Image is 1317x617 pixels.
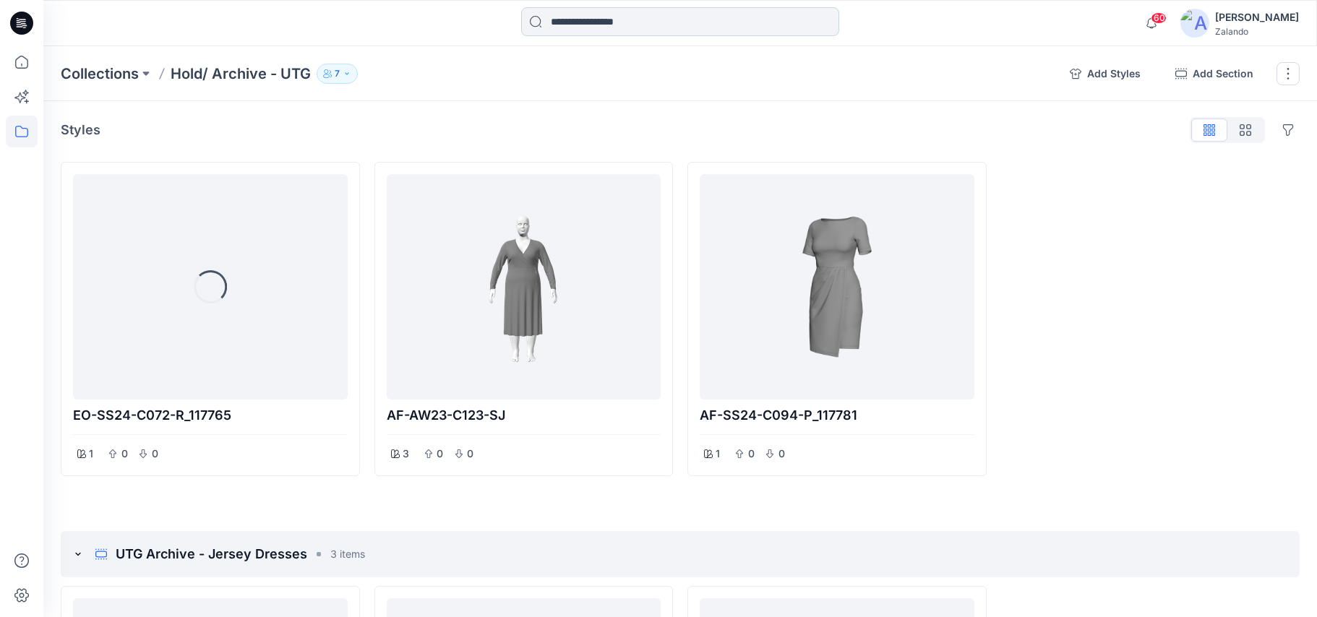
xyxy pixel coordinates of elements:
p: AF-AW23-C123-SJ [387,405,661,426]
p: 1 [716,445,720,462]
p: EO-SS24-C072-R_117765 [73,405,348,426]
a: Collections [61,64,139,84]
button: Add Styles [1058,62,1152,85]
p: Hold/ Archive - UTG [171,64,311,84]
p: 0 [120,445,129,462]
p: 0 [466,445,475,462]
div: AF-AW23-C123-SJ300 [374,162,674,476]
p: 0 [150,445,159,462]
div: Zalando [1215,26,1299,37]
p: 0 [777,445,786,462]
p: 0 [747,445,755,462]
p: 0 [436,445,445,462]
div: EO-SS24-C072-R_117765100 [61,162,360,476]
button: Options [1277,118,1300,142]
p: 7 [335,66,340,82]
p: AF-SS24-C094-P_117781 [700,405,974,426]
p: UTG Archive - Jersey Dresses [116,544,307,564]
p: 1 [89,445,93,462]
button: 7 [317,64,358,84]
span: 60 [1151,12,1167,24]
img: avatar [1180,9,1209,38]
button: Add Section [1164,62,1265,85]
p: 3 items [330,546,365,561]
div: AF-SS24-C094-P_117781100 [687,162,987,476]
p: Styles [61,120,100,140]
p: 3 [403,445,409,462]
div: [PERSON_NAME] [1215,9,1299,26]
